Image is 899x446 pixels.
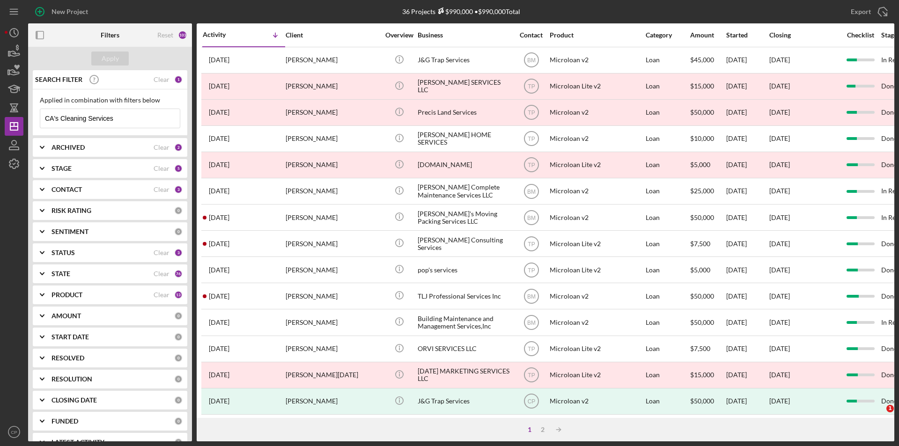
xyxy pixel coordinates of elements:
[646,100,689,125] div: Loan
[418,205,511,230] div: [PERSON_NAME]'s Moving Packing Services LLC
[402,7,520,15] div: 36 Projects • $990,000 Total
[209,345,229,352] time: 2025-01-27 23:51
[174,227,183,236] div: 0
[418,389,511,414] div: J&G Trap Services
[174,333,183,341] div: 0
[726,415,768,440] div: [DATE]
[528,267,535,273] text: TP
[52,375,92,383] b: RESOLUTION
[726,310,768,335] div: [DATE]
[726,205,768,230] div: [DATE]
[690,318,714,326] span: $50,000
[527,293,536,300] text: BM
[209,135,229,142] time: 2025-05-10 01:31
[286,363,379,388] div: [PERSON_NAME][DATE]
[286,257,379,282] div: [PERSON_NAME]
[52,165,72,172] b: STAGE
[209,266,229,274] time: 2025-04-04 17:25
[769,318,790,326] time: [DATE]
[52,312,81,320] b: AMOUNT
[646,363,689,388] div: Loan
[646,31,689,39] div: Category
[178,30,187,40] div: 103
[418,415,511,440] div: [PERSON_NAME] Tires and Services
[690,292,714,300] span: $50,000
[28,2,97,21] button: New Project
[528,346,535,352] text: TP
[690,153,725,177] div: $5,000
[52,333,89,341] b: START DATE
[550,336,643,361] div: Microloan Lite v2
[726,31,768,39] div: Started
[418,310,511,335] div: Building Maintenance and Management Services,Inc
[769,187,790,195] time: [DATE]
[174,396,183,404] div: 0
[690,74,725,99] div: $15,000
[418,31,511,39] div: Business
[726,153,768,177] div: [DATE]
[769,344,790,352] time: [DATE]
[154,249,169,256] div: Clear
[174,164,183,173] div: 5
[102,51,119,66] div: Apply
[154,291,169,299] div: Clear
[418,231,511,256] div: [PERSON_NAME] Consulting Services
[52,439,104,446] b: LATEST ACTIVITY
[726,126,768,151] div: [DATE]
[769,371,790,379] time: [DATE]
[523,426,536,433] div: 1
[726,257,768,282] div: [DATE]
[726,100,768,125] div: [DATE]
[726,48,768,73] div: [DATE]
[550,415,643,440] div: Microloan v2
[174,312,183,320] div: 0
[527,398,535,405] text: CP
[418,363,511,388] div: [DATE] MARKETING SERVICES LLC
[514,31,549,39] div: Contact
[550,231,643,256] div: Microloan Lite v2
[867,405,890,427] iframe: Intercom live chat
[550,74,643,99] div: Microloan Lite v2
[528,162,535,168] text: TP
[528,110,535,116] text: TP
[690,231,725,256] div: $7,500
[174,270,183,278] div: 76
[690,126,725,151] div: $10,000
[690,363,725,388] div: $15,000
[174,249,183,257] div: 3
[286,336,379,361] div: [PERSON_NAME]
[154,270,169,278] div: Clear
[886,405,894,412] span: 1
[11,430,17,435] text: CP
[527,320,536,326] text: BM
[418,48,511,73] div: J&G Trap Services
[550,179,643,204] div: Microloan v2
[769,134,790,142] time: [DATE]
[40,96,180,104] div: Applied in combination with filters below
[536,426,549,433] div: 2
[769,31,840,39] div: Closing
[209,240,229,248] time: 2025-04-04 20:27
[646,74,689,99] div: Loan
[286,100,379,125] div: [PERSON_NAME]
[527,188,536,195] text: BM
[52,2,88,21] div: New Project
[418,257,511,282] div: pop's services
[646,415,689,440] div: Loan
[209,109,229,116] time: 2025-05-14 20:25
[209,56,229,64] time: 2025-07-31 00:11
[550,363,643,388] div: Microloan Lite v2
[157,31,173,39] div: Reset
[286,415,379,440] div: [PERSON_NAME]
[528,241,535,247] text: TP
[646,153,689,177] div: Loan
[769,266,790,274] time: [DATE]
[209,319,229,326] time: 2025-03-11 22:22
[154,165,169,172] div: Clear
[154,186,169,193] div: Clear
[726,336,768,361] div: [DATE]
[52,228,88,235] b: SENTIMENT
[769,213,790,221] time: [DATE]
[52,354,84,362] b: RESOLVED
[286,231,379,256] div: [PERSON_NAME]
